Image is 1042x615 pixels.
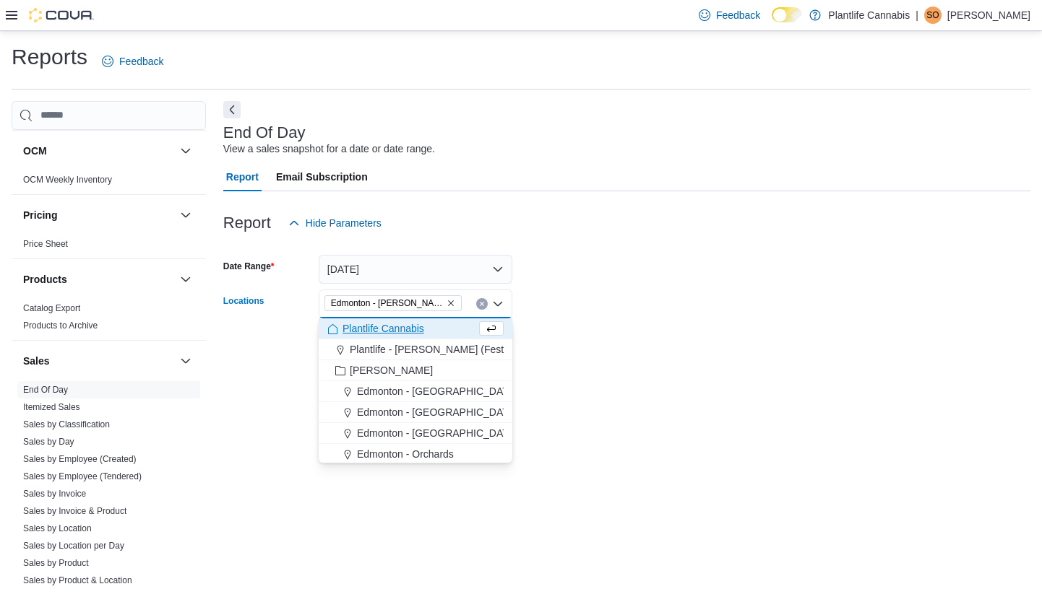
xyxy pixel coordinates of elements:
a: Sales by Product [23,558,89,568]
button: Plantlife Cannabis [319,318,512,339]
div: Shaylene Orbeck [924,6,942,24]
span: End Of Day [23,384,68,396]
h3: OCM [23,144,47,158]
a: Itemized Sales [23,402,80,412]
span: Catalog Export [23,302,80,314]
button: Hide Parameters [283,209,387,237]
button: Plantlife - [PERSON_NAME] (Festival) [319,339,512,360]
input: Dark Mode [772,7,802,22]
button: Pricing [177,206,194,224]
button: Products [177,271,194,288]
span: Sales by Invoice [23,488,86,500]
button: [PERSON_NAME] [319,360,512,381]
label: Locations [223,295,264,307]
span: Products to Archive [23,320,98,331]
a: Feedback [96,47,169,76]
button: Next [223,101,241,118]
span: Sales by Invoice & Product [23,505,126,517]
a: Sales by Location per Day [23,541,124,551]
button: Edmonton - Orchards [319,444,512,465]
span: Sales by Location [23,523,92,534]
a: Sales by Classification [23,419,110,429]
span: Feedback [716,8,760,22]
span: Plantlife Cannabis [343,321,424,336]
a: Sales by Product & Location [23,575,132,585]
div: Products [12,300,206,340]
span: Sales by Employee (Tendered) [23,471,142,482]
button: Edmonton - [GEOGRAPHIC_DATA] [319,381,512,402]
p: Plantlife Cannabis [828,6,910,24]
h3: Products [23,272,67,287]
span: SO [926,6,939,24]
span: OCM Weekly Inventory [23,174,112,186]
span: Edmonton - Orchards [357,447,454,461]
button: [DATE] [319,255,512,284]
span: Edmonton - [GEOGRAPHIC_DATA] [357,426,517,440]
span: Sales by Location per Day [23,540,124,551]
a: End Of Day [23,385,68,395]
p: | [916,6,918,24]
button: OCM [23,144,174,158]
button: Edmonton - [GEOGRAPHIC_DATA] [319,402,512,423]
span: Hide Parameters [306,216,382,230]
h3: End Of Day [223,124,306,141]
h3: Report [223,214,271,232]
a: Products to Archive [23,320,98,331]
label: Date Range [223,261,275,272]
span: Sales by Day [23,436,74,448]
button: Sales [177,352,194,370]
h3: Sales [23,354,50,368]
a: Price Sheet [23,239,68,249]
h3: Pricing [23,208,57,222]
a: Sales by Employee (Created) [23,454,137,464]
span: Edmonton - [GEOGRAPHIC_DATA] [357,384,517,398]
span: Plantlife - [PERSON_NAME] (Festival) [350,342,522,357]
button: Clear input [476,298,488,310]
button: Remove Edmonton - Terra Losa from selection in this group [447,299,455,307]
button: Pricing [23,208,174,222]
button: Sales [23,354,174,368]
span: Price Sheet [23,238,68,250]
button: Edmonton - [GEOGRAPHIC_DATA] [319,423,512,444]
div: Pricing [12,235,206,258]
span: Dark Mode [772,22,772,23]
a: Sales by Day [23,437,74,447]
div: OCM [12,171,206,194]
a: Catalog Export [23,303,80,313]
button: OCM [177,142,194,160]
span: Email Subscription [276,162,368,191]
span: Edmonton - [PERSON_NAME] [331,296,444,310]
span: Report [226,162,259,191]
span: Edmonton - Terra Losa [324,295,462,311]
div: View a sales snapshot for a date or date range. [223,141,435,157]
span: Sales by Product [23,557,89,569]
a: Sales by Invoice [23,489,86,499]
a: OCM Weekly Inventory [23,175,112,185]
img: Cova [29,8,94,22]
span: Edmonton - [GEOGRAPHIC_DATA] [357,405,517,419]
span: Sales by Classification [23,419,110,430]
button: Products [23,272,174,287]
span: Feedback [119,54,163,69]
a: Sales by Location [23,523,92,533]
a: Sales by Employee (Tendered) [23,471,142,481]
h1: Reports [12,43,87,71]
p: [PERSON_NAME] [947,6,1030,24]
span: [PERSON_NAME] [350,363,433,378]
span: Sales by Product & Location [23,575,132,586]
span: Itemized Sales [23,401,80,413]
button: Close list of options [492,298,504,310]
a: Feedback [693,1,766,30]
a: Sales by Invoice & Product [23,506,126,516]
span: Sales by Employee (Created) [23,453,137,465]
